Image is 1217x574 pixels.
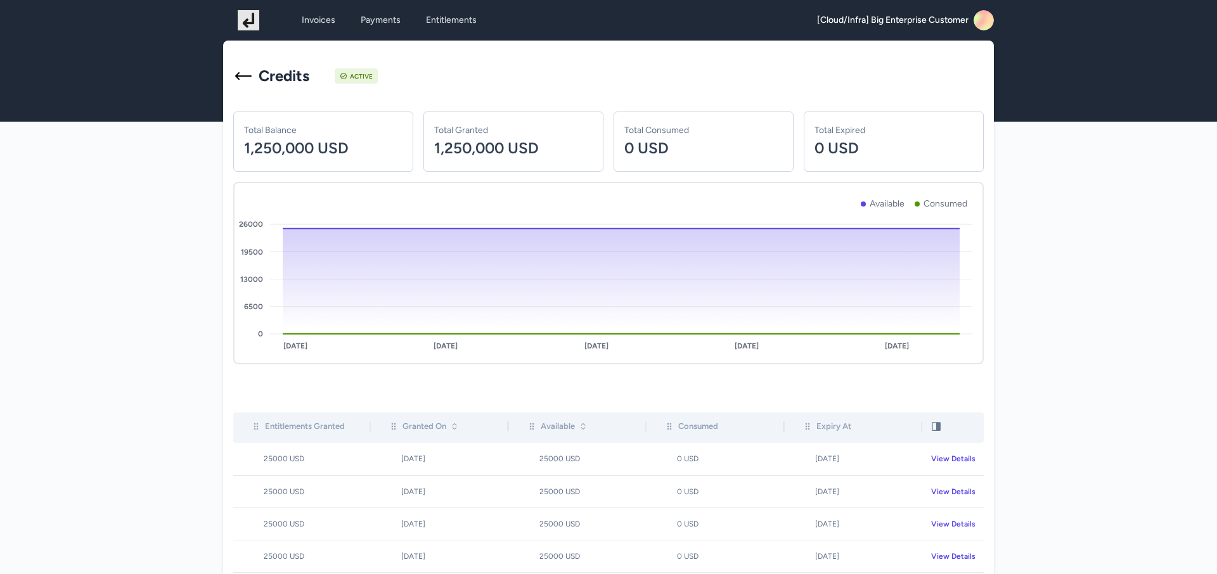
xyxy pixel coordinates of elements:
p: Total Expired [815,124,973,137]
td: [DATE] [785,540,922,573]
p: 1,250,000 USD [434,137,593,160]
p: Total Balance [244,124,402,137]
tspan: [DATE] [735,341,759,350]
p: Available [870,198,905,210]
span: [Cloud/Infra] Big Enterprise Customer [817,14,969,27]
p: 0 USD [815,137,973,160]
td: [DATE] [785,475,922,507]
a: Payments [353,9,408,32]
div: Entitlements Granted [251,420,345,433]
img: logo_1755619130.png [228,10,269,30]
td: [DATE] [371,443,508,475]
td: [DATE] [371,475,508,507]
td: [DATE] [785,443,922,475]
div: Granted On [389,420,459,433]
p: Total Consumed [624,124,783,137]
td: 25000 USD [233,475,371,507]
td: 0 USD [647,507,784,540]
tspan: [DATE] [283,341,307,350]
a: [Cloud/Infra] Big Enterprise Customer [817,10,994,30]
td: 0 USD [647,540,784,573]
div: View Details [931,551,983,561]
div: View Details [931,454,983,464]
td: 25000 USD [509,475,647,507]
td: [DATE] [785,507,922,540]
td: 25000 USD [509,540,647,573]
td: 0 USD [647,475,784,507]
tspan: [DATE] [434,341,458,350]
div: Active [350,72,373,81]
tspan: 0 [258,329,263,338]
p: Consumed [924,198,967,210]
td: 25000 USD [233,443,371,475]
td: 25000 USD [233,540,371,573]
div: Consumed [664,420,718,433]
tspan: 6500 [244,302,263,311]
td: [DATE] [371,540,508,573]
td: 25000 USD [509,507,647,540]
a: Entitlements [418,9,484,32]
tspan: [DATE] [584,341,608,350]
div: Available [527,420,588,433]
p: 0 USD [624,137,783,160]
tspan: 19500 [241,248,263,257]
p: Total Granted [434,124,593,137]
tspan: 13000 [240,275,263,284]
tspan: [DATE] [885,341,909,350]
tspan: 26000 [239,220,263,229]
div: Expiry At [802,420,851,433]
p: 1,250,000 USD [244,137,402,160]
td: 0 USD [647,443,784,475]
td: [DATE] [371,507,508,540]
td: 25000 USD [233,507,371,540]
td: 25000 USD [509,443,647,475]
a: Invoices [294,9,343,32]
div: View Details [931,487,983,497]
div: View Details [931,519,983,529]
h1: Credits [259,66,309,86]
